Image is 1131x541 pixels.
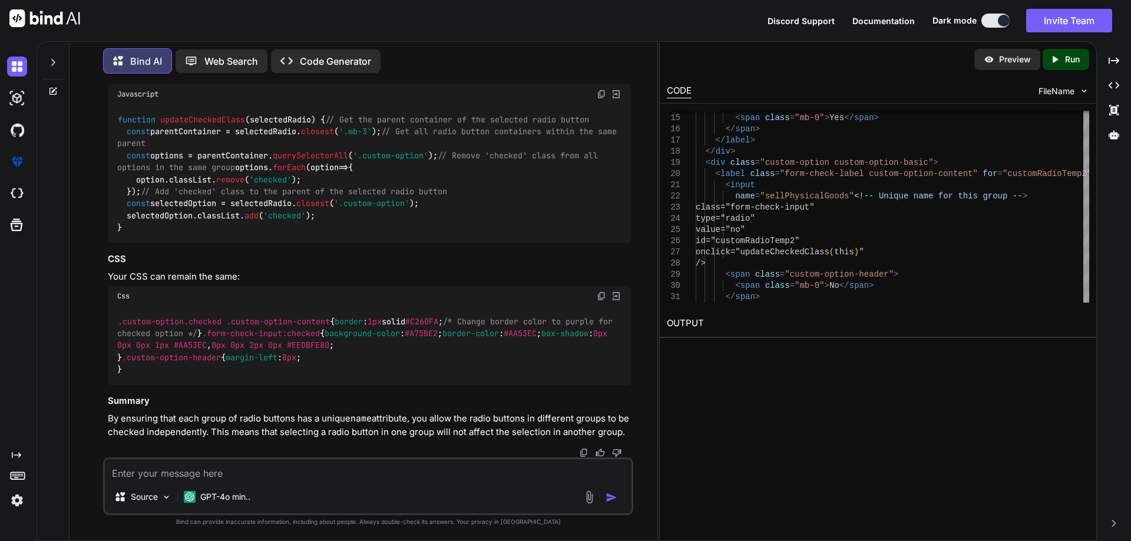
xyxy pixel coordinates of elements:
span: forEach [273,162,306,173]
h3: CSS [108,253,631,266]
span: ( [829,247,834,257]
img: attachment [583,490,596,504]
span: onclick="updateCheckedClass [696,247,829,257]
span: id="customRadioTemp2" [696,236,799,245]
span: querySelectorAll [273,150,348,161]
span: = [755,191,759,201]
span: < [715,169,720,178]
div: 16 [667,124,680,135]
div: 30 [667,280,680,291]
p: Run [1065,54,1080,65]
span: for [938,191,953,201]
span: const [127,150,150,161]
div: 21 [667,180,680,191]
code: name [350,413,372,424]
span: "custom-option-header" [785,270,894,279]
span: 0px [593,328,607,338]
span: => [310,162,348,173]
span: 'checked' [249,174,292,185]
span: </ [844,113,854,122]
span: span [735,292,755,301]
span: 1px [368,316,382,327]
span: Dark mode [932,15,977,26]
span: this [958,191,978,201]
span: span [740,281,760,290]
img: copy [597,89,606,99]
span: #C260FA [405,316,438,327]
span: </ [705,147,715,156]
img: Pick Models [161,492,171,502]
span: span [730,270,750,279]
span: div [715,147,730,156]
h2: OUTPUT [660,310,1096,337]
div: 19 [667,157,680,168]
img: githubDark [7,120,27,140]
span: // Add 'checked' class to the parent of the selected radio button [141,186,447,197]
img: icon [606,492,617,503]
span: 8px [282,352,296,363]
p: Preview [999,54,1031,65]
p: Bind AI [130,54,162,68]
span: FileName [1039,85,1074,97]
img: GPT-4o mini [184,491,196,503]
span: Unique [879,191,908,201]
span: 0px [117,340,131,351]
div: 23 [667,202,680,213]
span: label [725,135,750,145]
span: span [740,113,760,122]
div: CODE [667,84,692,98]
span: const [127,126,150,137]
span: .custom-option-content [226,316,330,327]
p: Your CSS can remain the same: [108,270,631,284]
span: -- [1012,191,1022,201]
span: name [735,191,755,201]
span: name [913,191,933,201]
span: 'checked' [263,210,306,221]
span: Documentation [852,16,915,26]
span: " [859,247,864,257]
code: { : solid ; } { : ; : ; : , ; } { : ; } [117,316,617,376]
p: Web Search [204,54,258,68]
span: > [894,270,898,279]
span: margin-left [226,352,277,363]
span: #AA53EC [174,340,207,351]
span: > [869,281,874,290]
img: copy [579,448,588,457]
span: #AA53EC [504,328,537,338]
div: 31 [667,291,680,303]
span: .form-check-input [202,328,282,338]
span: closest [301,126,334,137]
span: .checked [184,316,221,327]
span: #EEDBFE80 [287,340,329,351]
button: Documentation [852,15,915,27]
span: classList [197,210,240,221]
span: Css [117,291,130,301]
span: Yes [829,113,844,122]
span: = [789,281,794,290]
div: 25 [667,224,680,235]
span: class [750,169,775,178]
span: 2px [249,340,263,351]
span: input [730,180,755,190]
span: label [720,169,745,178]
span: remove [216,174,244,185]
code: ( ) { parentContainer = selectedRadio. ( ); options = parentContainer. ( ); options. ( { option. ... [117,114,621,234]
img: dislike [612,448,621,457]
span: /* Change border color to purple for checked option */ [117,316,617,338]
span: // Get the parent container of the selected radio button [325,114,589,125]
span: class [765,113,789,122]
span: ) [854,247,859,257]
span: option [310,162,339,173]
span: .custom-option-header [122,352,221,363]
img: Bind AI [9,9,80,27]
span: > [750,135,755,145]
span: class [755,270,779,279]
p: Bind can provide inaccurate information, including about people. Always double-check its answers.... [103,517,633,526]
div: 17 [667,135,680,146]
span: background-color [325,328,400,338]
p: By ensuring that each group of radio buttons has a unique attribute, you allow the radio buttons ... [108,412,631,439]
span: value="no" [696,225,745,234]
span: type="radio" [696,214,755,223]
img: darkChat [7,57,27,77]
span: > [1022,191,1027,201]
